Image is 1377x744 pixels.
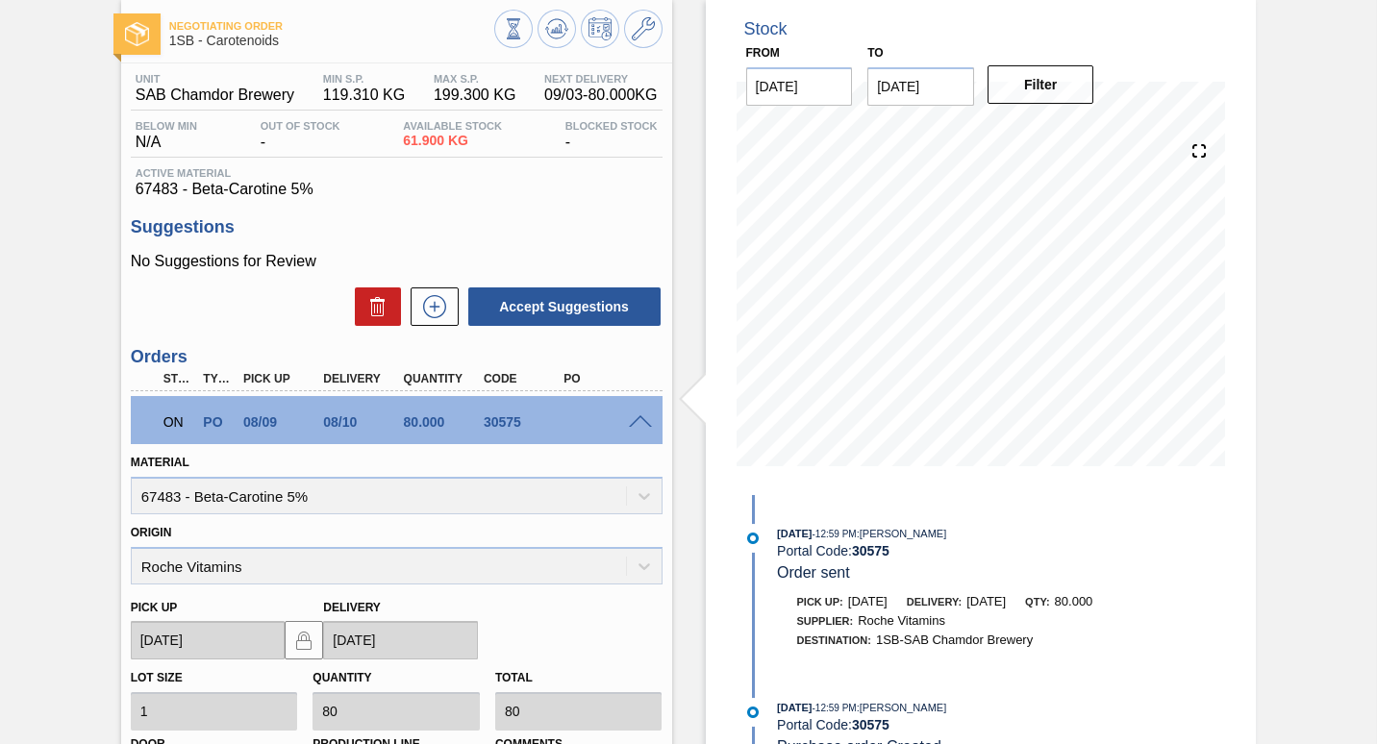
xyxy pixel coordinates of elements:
[1055,594,1093,608] span: 80.000
[813,529,857,539] span: - 12:59 PM
[136,87,294,104] span: SAB Chamdor Brewery
[852,543,889,558] strong: 30575
[848,594,888,608] span: [DATE]
[797,634,871,646] span: Destination:
[169,20,494,32] span: Negotiating Order
[131,526,172,539] label: Origin
[747,707,759,718] img: atual
[479,414,566,430] div: 30575
[159,401,198,443] div: Negotiating Order
[559,372,646,385] div: PO
[434,73,515,85] span: MAX S.P.
[797,615,854,627] span: Supplier:
[813,703,857,713] span: - 12:59 PM
[136,181,658,198] span: 67483 - Beta-Carotine 5%
[777,717,1234,732] div: Portal Code:
[198,372,238,385] div: Type
[399,372,487,385] div: Quantity
[345,287,401,326] div: Delete Suggestions
[318,372,406,385] div: Delivery
[169,34,494,48] span: 1SB - Carotenoids
[238,414,326,430] div: 08/09/2025
[401,287,459,326] div: New suggestion
[434,87,515,104] span: 199.300 KG
[292,629,315,652] img: locked
[131,253,663,270] p: No Suggestions for Review
[131,120,202,151] div: N/A
[494,10,533,48] button: Stocks Overview
[403,120,502,132] span: Available Stock
[988,65,1094,104] button: Filter
[797,596,843,608] span: Pick up:
[136,73,294,85] span: Unit
[852,717,889,732] strong: 30575
[125,22,149,46] img: Ícone
[747,533,759,544] img: atual
[136,167,658,179] span: Active Material
[285,621,323,659] button: locked
[198,414,238,430] div: Purchase order
[131,217,663,237] h3: Suggestions
[323,601,381,614] label: Delivery
[565,120,658,132] span: Blocked Stock
[777,528,812,539] span: [DATE]
[323,87,405,104] span: 119.310 KG
[468,287,661,326] button: Accept Suggestions
[624,10,663,48] button: Go to Master Data / General
[907,596,962,608] span: Delivery:
[399,414,487,430] div: 80.000
[313,671,371,684] label: Quantity
[159,372,198,385] div: Step
[459,285,663,328] div: Accept Suggestions
[538,10,576,48] button: Update Chart
[858,613,945,628] span: Roche Vitamins
[544,73,657,85] span: Next Delivery
[163,414,193,430] p: ON
[261,120,340,132] span: Out Of Stock
[131,456,189,469] label: Material
[131,601,178,614] label: Pick up
[857,702,947,713] span: : [PERSON_NAME]
[777,564,850,581] span: Order sent
[966,594,1006,608] span: [DATE]
[495,671,533,684] label: Total
[867,67,974,106] input: mm/dd/yyyy
[744,19,788,39] div: Stock
[131,671,183,684] label: Lot size
[323,621,478,659] input: mm/dd/yyyy
[1025,596,1049,608] span: Qty:
[746,46,780,60] label: From
[238,372,326,385] div: Pick up
[777,702,812,713] span: [DATE]
[581,10,619,48] button: Schedule Inventory
[131,621,286,659] input: mm/dd/yyyy
[777,543,1234,558] div: Portal Code:
[131,347,663,367] h3: Orders
[479,372,566,385] div: Code
[323,73,405,85] span: MIN S.P.
[746,67,853,106] input: mm/dd/yyyy
[136,120,197,132] span: Below Min
[867,46,883,60] label: to
[857,528,947,539] span: : [PERSON_NAME]
[544,87,657,104] span: 09/03 - 80.000 KG
[561,120,663,151] div: -
[876,632,1033,647] span: 1SB-SAB Chamdor Brewery
[403,134,502,148] span: 61.900 KG
[318,414,406,430] div: 08/10/2025
[256,120,345,151] div: -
